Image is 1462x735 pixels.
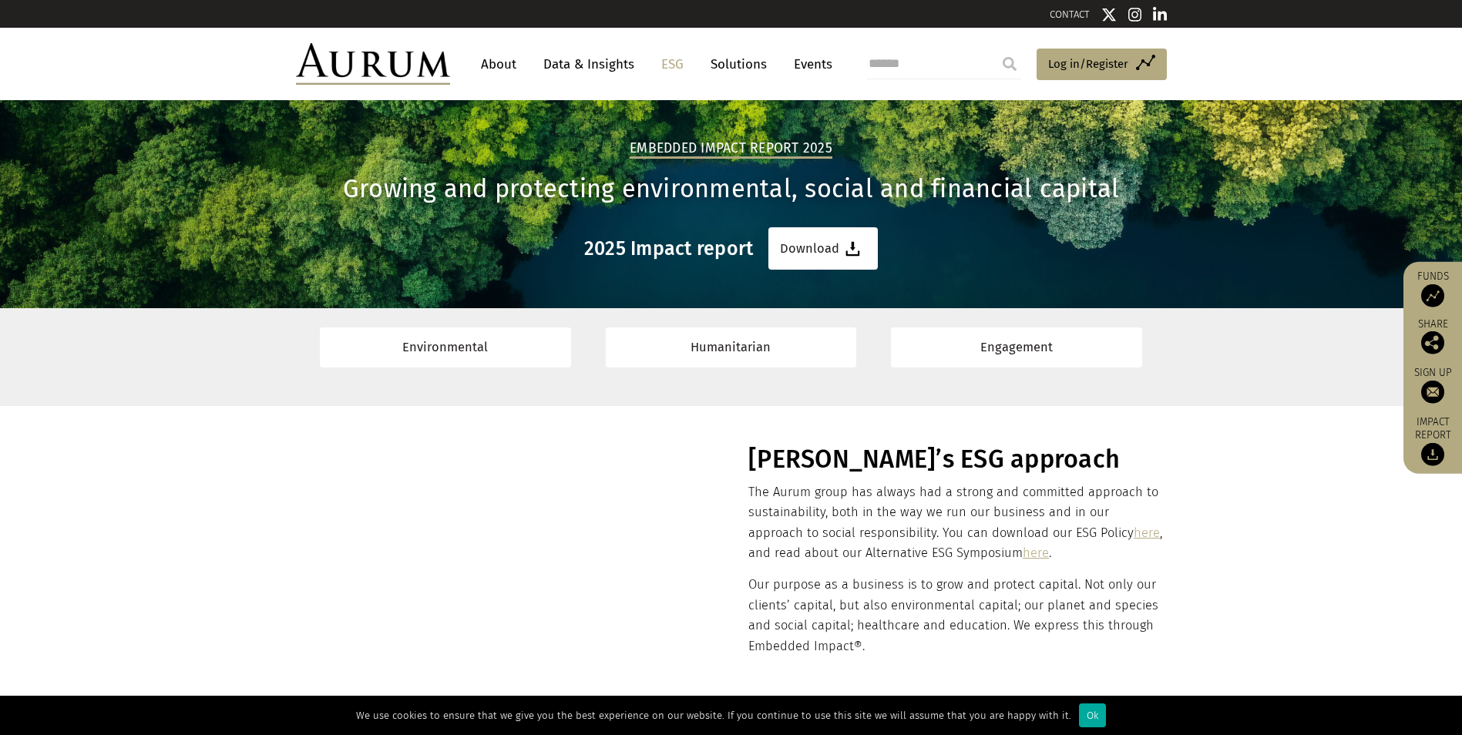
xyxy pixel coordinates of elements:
a: here [1023,545,1049,560]
p: The Aurum group has always had a strong and committed approach to sustainability, both in the way... [748,482,1162,564]
a: Sign up [1411,366,1454,404]
img: Twitter icon [1101,7,1117,22]
h1: [PERSON_NAME]’s ESG approach [748,445,1162,475]
a: Solutions [703,50,775,79]
img: Share this post [1421,331,1444,354]
div: Ok [1079,703,1106,727]
a: Log in/Register [1037,49,1167,81]
img: Linkedin icon [1153,7,1167,22]
a: About [473,50,524,79]
a: ESG [654,50,691,79]
img: Aurum [296,43,450,85]
img: Access Funds [1421,284,1444,307]
input: Submit [994,49,1025,79]
div: Share [1411,319,1454,354]
img: Instagram icon [1128,7,1142,22]
img: Sign up to our newsletter [1421,381,1444,404]
a: Humanitarian [606,327,857,367]
span: Log in/Register [1048,55,1128,73]
a: CONTACT [1050,8,1090,20]
h1: Growing and protecting environmental, social and financial capital [296,174,1167,204]
a: Events [786,50,832,79]
a: Impact report [1411,415,1454,466]
a: Download [768,227,878,270]
h3: 2025 Impact report [584,237,754,260]
a: Engagement [891,327,1142,367]
h2: Embedded Impact report 2025 [630,140,832,159]
p: Our purpose as a business is to grow and protect capital. Not only our clients’ capital, but also... [748,575,1162,656]
a: here [1134,525,1160,540]
a: Environmental [320,327,571,367]
a: Funds [1411,270,1454,307]
a: Data & Insights [536,50,642,79]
